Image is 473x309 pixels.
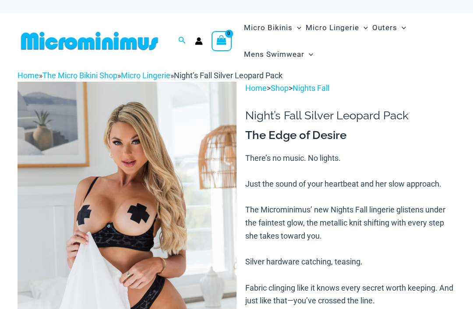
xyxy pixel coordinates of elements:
[304,43,313,66] span: Menu Toggle
[245,83,267,93] a: Home
[245,82,455,95] p: > >
[293,17,301,39] span: Menu Toggle
[271,83,289,93] a: Shop
[245,109,455,122] h1: Night’s Fall Silver Leopard Pack
[18,71,39,80] a: Home
[244,43,304,66] span: Mens Swimwear
[359,17,368,39] span: Menu Toggle
[18,31,162,51] img: MM SHOP LOGO FLAT
[174,71,282,80] span: Night’s Fall Silver Leopard Pack
[306,17,359,39] span: Micro Lingerie
[304,14,370,41] a: Micro LingerieMenu ToggleMenu Toggle
[245,128,455,143] h3: The Edge of Desire
[372,17,397,39] span: Outers
[18,71,282,80] span: » » »
[244,17,293,39] span: Micro Bikinis
[242,41,315,68] a: Mens SwimwearMenu ToggleMenu Toggle
[121,71,170,80] a: Micro Lingerie
[240,13,455,69] nav: Site Navigation
[212,31,232,51] a: View Shopping Cart, empty
[370,14,408,41] a: OutersMenu ToggleMenu Toggle
[293,83,329,93] a: Nights Fall
[397,17,406,39] span: Menu Toggle
[195,37,203,45] a: Account icon link
[242,14,304,41] a: Micro BikinisMenu ToggleMenu Toggle
[42,71,117,80] a: The Micro Bikini Shop
[178,35,186,46] a: Search icon link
